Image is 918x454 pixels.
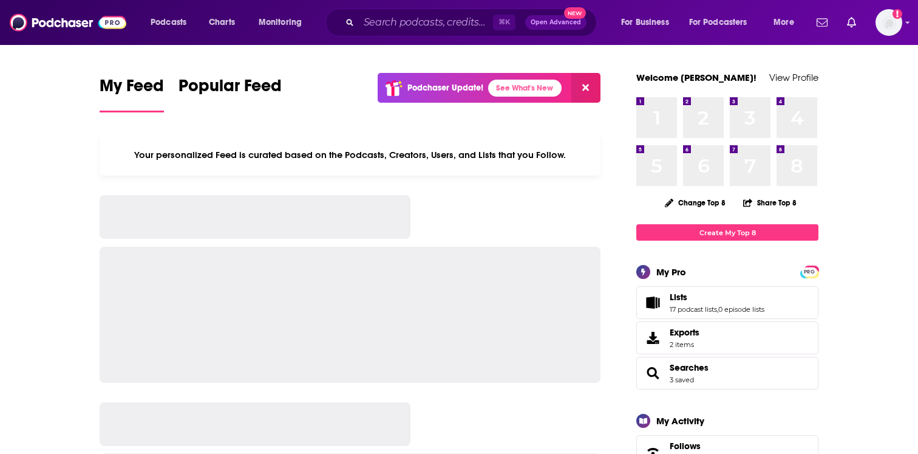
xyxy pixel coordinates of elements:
[773,14,794,31] span: More
[178,75,282,103] span: Popular Feed
[658,195,733,210] button: Change Top 8
[621,14,669,31] span: For Business
[812,12,832,33] a: Show notifications dropdown
[681,13,765,32] button: open menu
[743,191,797,215] button: Share Top 8
[100,75,164,112] a: My Feed
[641,365,665,382] a: Searches
[488,80,562,97] a: See What's New
[670,362,709,373] a: Searches
[670,376,694,384] a: 3 saved
[670,441,701,452] span: Follows
[636,286,818,319] span: Lists
[802,267,817,276] a: PRO
[151,14,186,31] span: Podcasts
[670,327,699,338] span: Exports
[531,19,581,26] span: Open Advanced
[670,305,717,314] a: 17 podcast lists
[765,13,809,32] button: open menu
[100,75,164,103] span: My Feed
[250,13,318,32] button: open menu
[656,415,704,427] div: My Activity
[718,305,764,314] a: 0 episode lists
[656,266,686,278] div: My Pro
[201,13,242,32] a: Charts
[636,72,756,83] a: Welcome [PERSON_NAME]!
[493,15,515,30] span: ⌘ K
[407,83,483,93] p: Podchaser Update!
[875,9,902,36] img: User Profile
[209,14,235,31] span: Charts
[636,322,818,354] a: Exports
[670,292,687,303] span: Lists
[875,9,902,36] span: Logged in as EllaRoseMurphy
[892,9,902,19] svg: Email not verified
[259,14,302,31] span: Monitoring
[613,13,684,32] button: open menu
[142,13,202,32] button: open menu
[842,12,861,33] a: Show notifications dropdown
[717,305,718,314] span: ,
[641,329,665,346] span: Exports
[875,9,902,36] button: Show profile menu
[178,75,282,112] a: Popular Feed
[337,9,608,36] div: Search podcasts, credits, & more...
[670,292,764,303] a: Lists
[525,15,586,30] button: Open AdvancedNew
[769,72,818,83] a: View Profile
[359,13,493,32] input: Search podcasts, credits, & more...
[636,224,818,241] a: Create My Top 8
[636,357,818,390] span: Searches
[100,134,600,176] div: Your personalized Feed is curated based on the Podcasts, Creators, Users, and Lists that you Follow.
[10,11,126,34] img: Podchaser - Follow, Share and Rate Podcasts
[670,441,781,452] a: Follows
[670,340,699,349] span: 2 items
[564,7,586,19] span: New
[641,294,665,311] a: Lists
[689,14,747,31] span: For Podcasters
